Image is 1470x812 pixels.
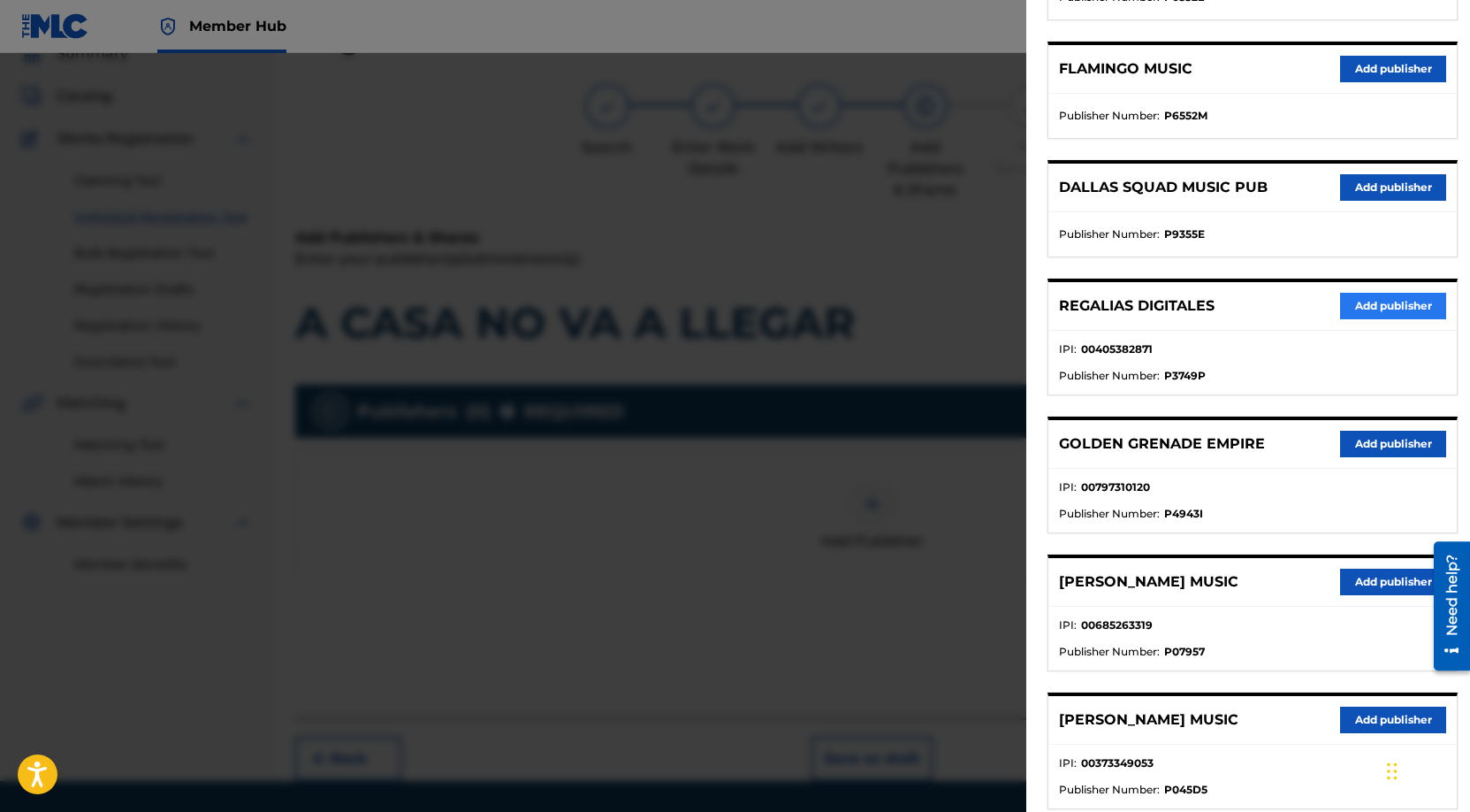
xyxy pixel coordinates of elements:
strong: P9355E [1164,226,1205,242]
button: Add publisher [1340,174,1446,201]
strong: P4943I [1164,506,1203,522]
div: Drag [1387,745,1398,798]
span: IPI : [1059,617,1077,633]
strong: 00797310120 [1081,479,1150,495]
span: Publisher Number : [1059,368,1160,384]
span: Publisher Number : [1059,506,1160,522]
strong: 00685263319 [1081,617,1153,633]
iframe: Resource Center [1420,535,1470,678]
span: Publisher Number : [1059,108,1160,124]
span: Publisher Number : [1059,644,1160,660]
button: Add publisher [1340,293,1446,319]
strong: P07957 [1164,644,1205,660]
span: Publisher Number : [1059,782,1160,798]
p: [PERSON_NAME] MUSIC [1059,709,1238,731]
p: REGALIAS DIGITALES [1059,295,1215,317]
p: FLAMINGO MUSIC [1059,58,1192,80]
button: Add publisher [1340,431,1446,457]
span: Publisher Number : [1059,226,1160,242]
p: [PERSON_NAME] MUSIC [1059,571,1238,593]
strong: P045D5 [1164,782,1207,798]
strong: 00405382871 [1081,341,1153,357]
span: IPI : [1059,341,1077,357]
button: Add publisher [1340,707,1446,733]
span: IPI : [1059,479,1077,495]
p: DALLAS SQUAD MUSIC PUB [1059,177,1268,198]
strong: P3749P [1164,368,1206,384]
span: Member Hub [189,16,286,36]
p: GOLDEN GRENADE EMPIRE [1059,433,1265,455]
strong: 00373349053 [1081,755,1154,771]
img: Top Rightsholder [157,16,179,37]
strong: P6552M [1164,108,1207,124]
button: Add publisher [1340,569,1446,595]
iframe: Chat Widget [1382,727,1470,812]
button: Add publisher [1340,56,1446,82]
img: MLC Logo [21,13,89,39]
span: IPI : [1059,755,1077,771]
